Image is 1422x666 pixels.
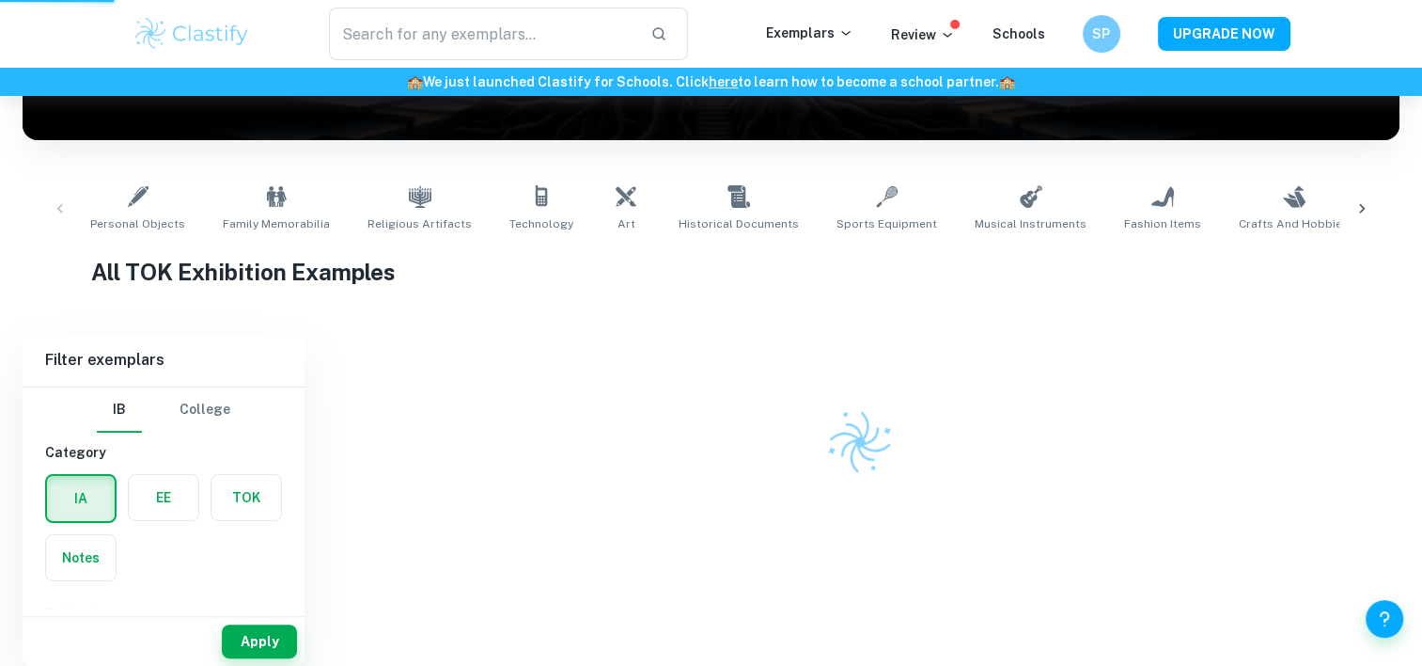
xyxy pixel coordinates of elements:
input: Search for any exemplars... [329,8,636,60]
button: Help and Feedback [1366,600,1403,638]
span: Historical Documents [679,215,799,232]
p: Exemplars [766,23,853,43]
h6: We just launched Clastify for Schools. Click to learn how to become a school partner. [4,71,1418,92]
span: Family Memorabilia [223,215,330,232]
h6: Category [45,442,282,463]
button: TOK [211,475,281,520]
button: College [180,388,230,433]
button: IB [97,388,142,433]
span: 🏫 [407,74,423,89]
button: Apply [222,625,297,658]
button: IA [47,476,115,521]
span: Religious Artifacts [367,215,472,232]
a: Schools [992,26,1045,41]
a: here [709,74,738,89]
span: Art [617,215,635,232]
span: Musical Instruments [975,215,1086,232]
span: Sports Equipment [836,215,937,232]
span: Technology [509,215,573,232]
img: Clastify logo [817,400,901,484]
span: Crafts and Hobbies [1239,215,1349,232]
h6: Filter exemplars [23,334,305,387]
button: SP [1083,15,1120,53]
span: 🏫 [999,74,1015,89]
span: Personal Objects [90,215,185,232]
h6: Subject [45,604,282,625]
img: Clastify logo [133,15,252,53]
h6: SP [1090,24,1112,44]
h1: All TOK Exhibition Examples [91,255,1331,289]
p: Review [891,24,955,45]
span: Fashion Items [1124,215,1201,232]
button: Notes [46,535,116,580]
button: UPGRADE NOW [1158,17,1290,51]
div: Filter type choice [97,388,230,433]
button: EE [129,475,198,520]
